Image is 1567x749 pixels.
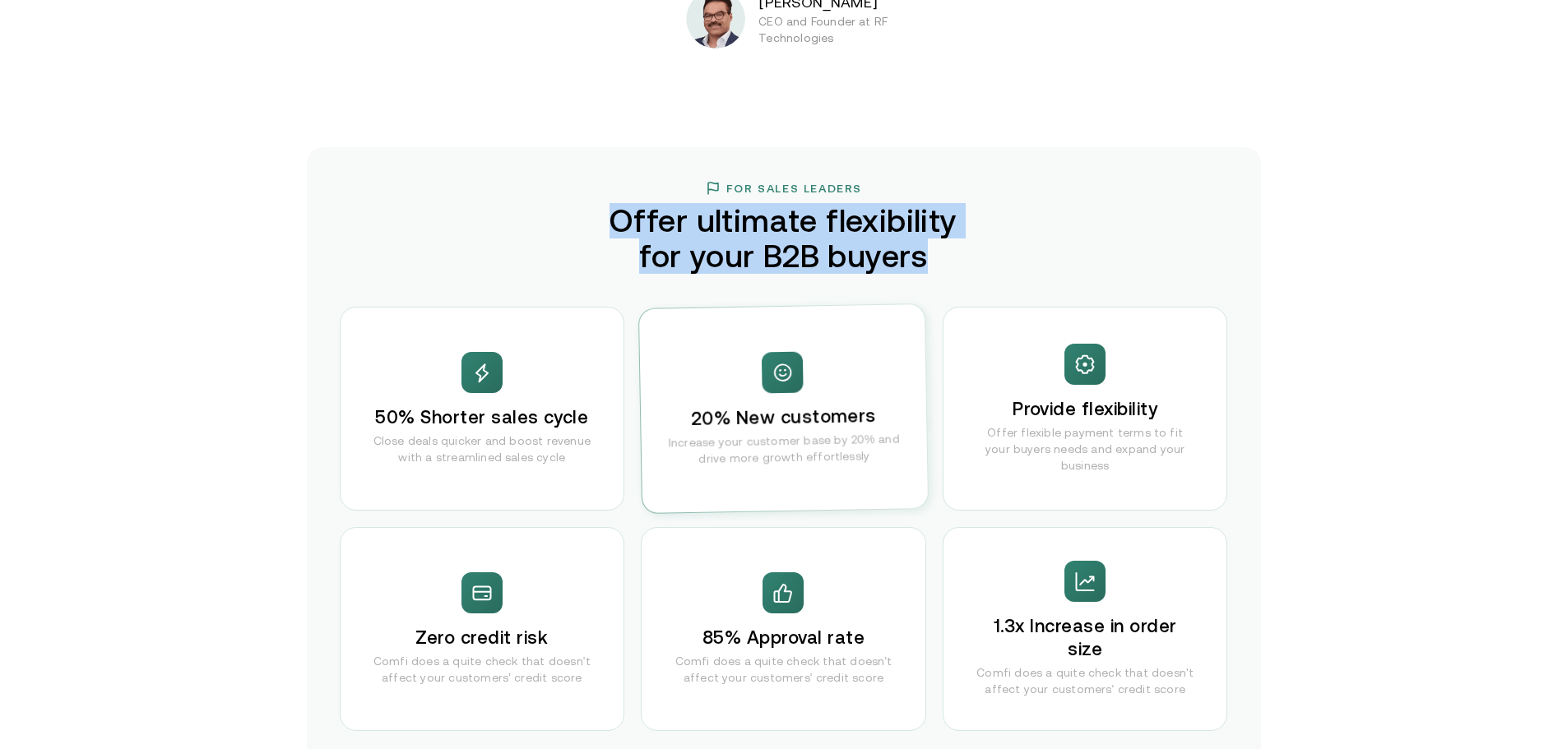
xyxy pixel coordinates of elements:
[705,180,721,196] img: flag
[675,653,892,686] p: Comfi does a quite check that doesn't affect your customers' credit score
[658,431,911,468] p: Increase your customer base by 20% and drive more growth effortlessly
[415,626,548,650] h3: Zero credit risk
[691,405,877,432] h3: 20% New customers
[1013,398,1157,421] h3: Provide flexibility
[976,424,1194,474] p: Offer flexible payment terms to fit your buyers needs and expand your business
[471,581,494,605] img: spark
[471,361,494,385] img: spark
[375,406,588,429] h3: 50% Shorter sales cycle
[1073,570,1096,594] img: spark
[702,626,865,650] h3: 85% Approval rate
[591,203,977,274] h2: Offer ultimate flexibility for your B2B buyers
[758,13,925,46] p: CEO and Founder at RF Technologies
[373,653,591,686] p: Comfi does a quite check that doesn't affect your customers' credit score
[771,361,794,384] img: spark
[726,182,862,195] h3: For Sales Leaders
[373,432,591,465] p: Close deals quicker and boost revenue with a streamlined sales cycle
[772,581,795,605] img: spark
[976,664,1194,697] p: Comfi does a quite check that doesn't affect your customers' credit score
[976,615,1194,661] h3: 1.3x Increase in order size
[1073,353,1096,377] img: spark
